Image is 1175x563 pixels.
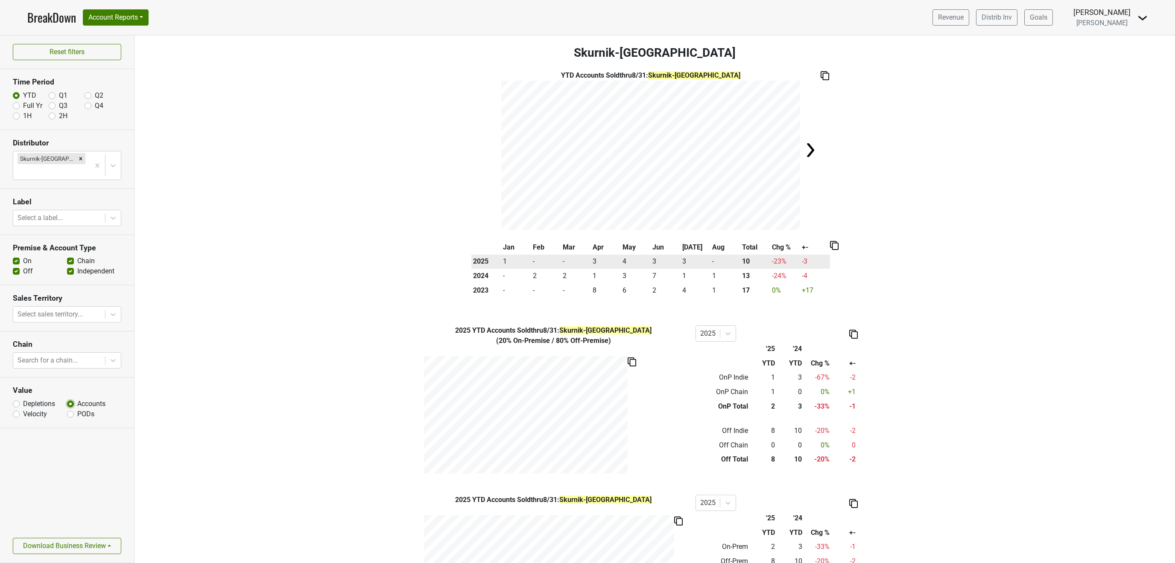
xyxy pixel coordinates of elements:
[777,525,804,540] th: YTD
[832,438,858,453] td: 0
[23,90,36,101] label: YTD
[651,269,681,283] td: 7
[696,371,750,385] td: OnP Indie
[750,453,777,467] td: 8
[696,385,750,399] td: OnP Chain
[18,153,76,164] div: Skurnik-[GEOGRAPHIC_DATA]
[832,453,858,467] td: -2
[418,336,689,346] div: ( 20% On-Premise / 80% Off-Premise )
[777,356,804,371] th: YTD
[59,111,67,121] label: 2H
[1024,9,1053,26] a: Goals
[750,424,777,438] td: 8
[750,371,777,385] td: 1
[770,240,800,255] th: Chg %
[59,90,67,101] label: Q1
[832,424,858,438] td: -2
[77,266,114,276] label: Independent
[23,409,47,419] label: Velocity
[591,240,621,255] th: Apr
[821,71,829,80] img: Copy to clipboard
[23,256,32,266] label: On
[531,269,561,283] td: 2
[13,44,121,60] button: Reset filters
[696,453,750,467] td: Off Total
[976,9,1017,26] a: Distrib Inv
[804,525,832,540] th: Chg %
[740,269,770,283] th: 13
[804,438,832,453] td: 0 %
[800,269,830,283] td: -4
[83,9,149,26] button: Account Reports
[1137,13,1148,23] img: Dropdown Menu
[13,386,121,395] h3: Value
[559,326,652,334] span: Skurnik-[GEOGRAPHIC_DATA]
[777,399,804,414] td: 3
[561,240,591,255] th: Mar
[13,340,121,349] h3: Chain
[681,283,710,298] td: 4
[740,240,770,255] th: Total
[531,240,561,255] th: Feb
[750,438,777,453] td: 0
[1073,7,1131,18] div: [PERSON_NAME]
[804,540,832,554] td: -33 %
[932,9,969,26] a: Revenue
[696,399,750,414] td: OnP Total
[750,540,777,554] td: 2
[561,269,591,283] td: 2
[800,283,830,298] td: +17
[651,240,681,255] th: Jun
[777,424,804,438] td: 10
[455,326,472,334] span: 2025
[621,255,651,269] td: 4
[777,371,804,385] td: 3
[591,283,621,298] td: 8
[651,255,681,269] td: 3
[800,255,830,269] td: -3
[710,283,740,298] td: 1
[804,424,832,438] td: -20 %
[832,399,858,414] td: -1
[471,255,501,269] th: 2025
[696,438,750,453] td: Off Chain
[621,269,651,283] td: 3
[27,9,76,26] a: BreakDown
[802,142,819,159] img: Arrow right
[832,356,858,371] th: +-
[849,499,858,508] img: Copy to clipboard
[804,399,832,414] td: -33 %
[832,371,858,385] td: -2
[471,283,501,298] th: 2023
[750,511,777,525] th: '25
[561,255,591,269] td: -
[13,244,121,252] h3: Premise & Account Type
[750,399,777,414] td: 2
[559,496,652,504] span: Skurnik-[GEOGRAPHIC_DATA]
[777,438,804,453] td: 0
[13,139,121,148] h3: Distributor
[832,540,857,554] td: -1
[95,90,103,101] label: Q2
[23,399,55,409] label: Depletions
[591,269,621,283] td: 1
[804,453,832,467] td: -20 %
[418,495,689,505] div: YTD Accounts Sold thru 8/31 :
[804,371,832,385] td: -67 %
[13,197,121,206] h3: Label
[628,357,636,366] img: Copy to clipboard
[710,255,740,269] td: -
[750,385,777,399] td: 1
[591,255,621,269] td: 3
[696,540,750,554] td: On-Prem
[710,269,740,283] td: 1
[681,255,710,269] td: 3
[501,269,531,283] td: -
[770,269,800,283] td: -24 %
[501,255,531,269] td: 1
[777,511,804,525] th: '24
[13,294,121,303] h3: Sales Territory
[471,269,501,283] th: 2024
[648,71,740,79] span: Skurnik-[GEOGRAPHIC_DATA]
[23,111,32,121] label: 1H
